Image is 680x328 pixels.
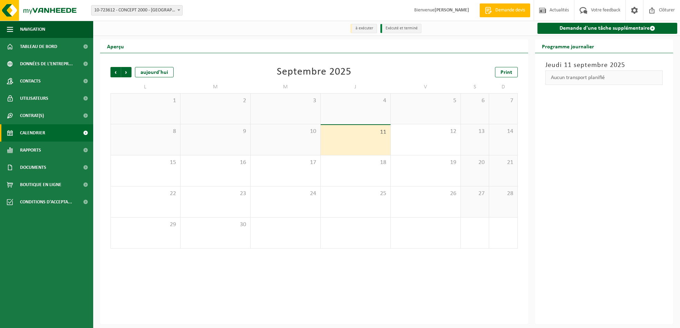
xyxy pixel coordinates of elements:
[20,142,41,159] span: Rapports
[495,67,518,77] a: Print
[324,190,387,197] span: 25
[254,97,317,105] span: 3
[435,8,469,13] strong: [PERSON_NAME]
[324,97,387,105] span: 4
[110,81,181,93] td: L
[394,190,457,197] span: 26
[464,159,486,166] span: 20
[493,159,514,166] span: 21
[121,67,132,77] span: Suivant
[464,128,486,135] span: 13
[545,70,663,85] div: Aucun transport planifié
[20,159,46,176] span: Documents
[20,38,57,55] span: Tableau de bord
[184,97,247,105] span: 2
[464,190,486,197] span: 27
[100,39,131,53] h2: Aperçu
[91,5,183,16] span: 10-723612 - CONCEPT 2000 - WATERLOO
[91,6,182,15] span: 10-723612 - CONCEPT 2000 - WATERLOO
[537,23,677,34] a: Demande d'une tâche supplémentaire
[493,97,514,105] span: 7
[501,70,512,75] span: Print
[254,128,317,135] span: 10
[493,190,514,197] span: 28
[464,97,486,105] span: 6
[20,55,73,73] span: Données de l'entrepr...
[461,81,489,93] td: S
[394,159,457,166] span: 19
[254,190,317,197] span: 24
[394,97,457,105] span: 5
[535,39,601,53] h2: Programme journalier
[114,159,177,166] span: 15
[181,81,251,93] td: M
[20,124,45,142] span: Calendrier
[254,159,317,166] span: 17
[324,159,387,166] span: 18
[114,97,177,105] span: 1
[251,81,321,93] td: M
[20,176,61,193] span: Boutique en ligne
[479,3,530,17] a: Demande devis
[494,7,527,14] span: Demande devis
[114,128,177,135] span: 8
[350,24,377,33] li: à exécuter
[184,221,247,229] span: 30
[20,107,44,124] span: Contrat(s)
[277,67,351,77] div: Septembre 2025
[493,128,514,135] span: 14
[394,128,457,135] span: 12
[324,128,387,136] span: 11
[114,221,177,229] span: 29
[184,190,247,197] span: 23
[545,60,663,70] h3: Jeudi 11 septembre 2025
[110,67,121,77] span: Précédent
[391,81,461,93] td: V
[184,128,247,135] span: 9
[20,21,45,38] span: Navigation
[135,67,174,77] div: aujourd'hui
[380,24,421,33] li: Exécuté et terminé
[321,81,391,93] td: J
[489,81,518,93] td: D
[20,193,72,211] span: Conditions d'accepta...
[184,159,247,166] span: 16
[20,90,48,107] span: Utilisateurs
[20,73,41,90] span: Contacts
[114,190,177,197] span: 22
